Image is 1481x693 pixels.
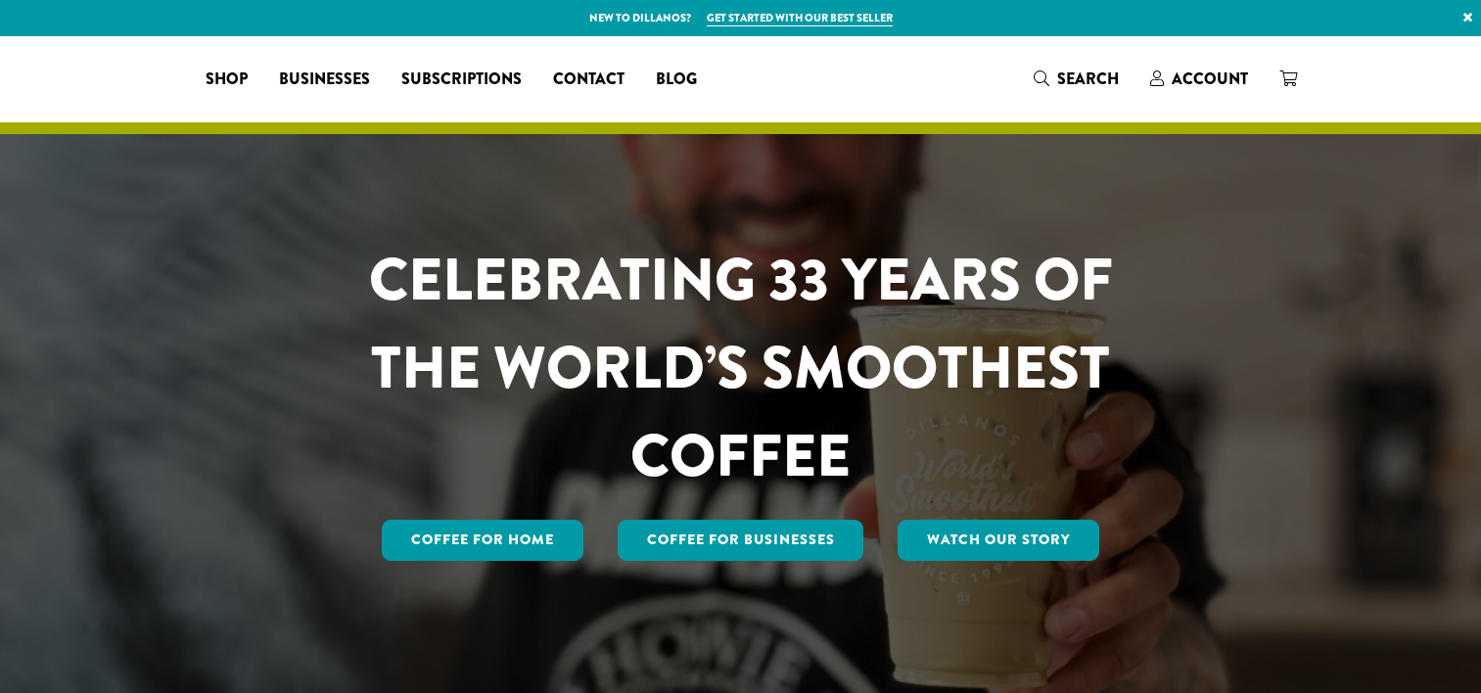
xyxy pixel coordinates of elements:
[553,68,625,92] span: Contact
[401,68,522,92] span: Subscriptions
[1018,63,1134,95] a: Search
[279,68,370,92] span: Businesses
[618,520,864,561] a: Coffee For Businesses
[1172,68,1248,90] span: Account
[311,236,1171,500] h1: CELEBRATING 33 YEARS OF THE WORLD’S SMOOTHEST COFFEE
[898,520,1099,561] a: Watch Our Story
[656,68,697,92] span: Blog
[206,68,248,92] span: Shop
[1057,68,1119,90] span: Search
[707,10,893,26] a: Get started with our best seller
[190,64,263,95] a: Shop
[382,520,583,561] a: Coffee for Home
